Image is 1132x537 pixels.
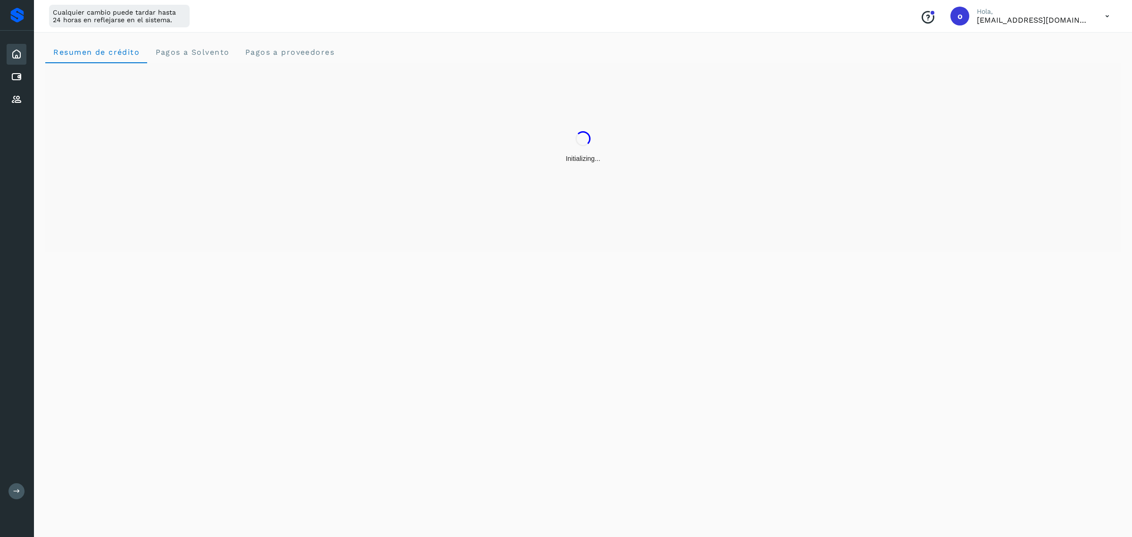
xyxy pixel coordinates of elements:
span: Resumen de crédito [53,48,140,57]
div: Proveedores [7,89,26,110]
div: Inicio [7,44,26,65]
span: Pagos a Solvento [155,48,229,57]
p: orlando@rfllogistics.com.mx [977,16,1090,25]
div: Cuentas por pagar [7,67,26,87]
span: Pagos a proveedores [244,48,334,57]
p: Hola, [977,8,1090,16]
div: Cualquier cambio puede tardar hasta 24 horas en reflejarse en el sistema. [49,5,190,27]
